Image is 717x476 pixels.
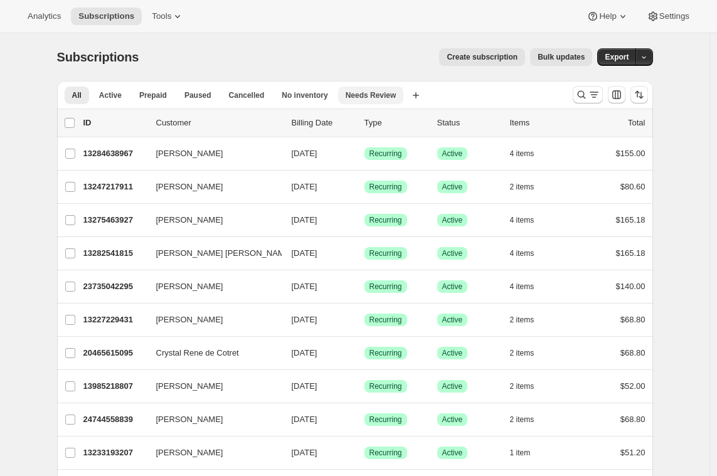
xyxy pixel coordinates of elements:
span: Recurring [369,415,402,425]
button: Tools [144,8,191,25]
div: 24744558839[PERSON_NAME][DATE]SuccessRecurringSuccessActive2 items$68.80 [83,411,645,428]
p: Total [628,117,645,129]
button: Search and filter results [573,86,603,103]
span: Tools [152,11,171,21]
p: 13275463927 [83,214,146,226]
span: Needs Review [346,90,396,100]
span: [DATE] [292,381,317,391]
span: Create subscription [447,52,518,62]
p: Customer [156,117,282,129]
span: Recurring [369,448,402,458]
button: Export [597,48,636,66]
span: Cancelled [229,90,265,100]
span: Settings [659,11,689,21]
span: Analytics [28,11,61,21]
span: 2 items [510,315,534,325]
span: Recurring [369,348,402,358]
span: $155.00 [616,149,645,158]
button: [PERSON_NAME] [149,376,274,396]
p: Billing Date [292,117,354,129]
div: Type [364,117,427,129]
p: 24744558839 [83,413,146,426]
span: [DATE] [292,282,317,291]
p: 13247217911 [83,181,146,193]
p: 13985218807 [83,380,146,393]
span: Export [605,52,629,62]
div: 13247217911[PERSON_NAME][DATE]SuccessRecurringSuccessActive2 items$80.60 [83,178,645,196]
p: 13282541815 [83,247,146,260]
span: [DATE] [292,348,317,357]
span: Active [442,149,463,159]
span: [PERSON_NAME] [156,447,223,459]
button: Create new view [406,87,426,104]
span: 1 item [510,448,531,458]
span: [PERSON_NAME] [156,280,223,293]
button: Analytics [20,8,68,25]
span: Recurring [369,149,402,159]
span: Recurring [369,182,402,192]
button: [PERSON_NAME] [149,410,274,430]
p: 13284638967 [83,147,146,160]
div: 23735042295[PERSON_NAME][DATE]SuccessRecurringSuccessActive4 items$140.00 [83,278,645,295]
button: Sort the results [630,86,648,103]
span: $68.80 [620,315,645,324]
span: 4 items [510,149,534,159]
span: [DATE] [292,315,317,324]
div: IDCustomerBilling DateTypeStatusItemsTotal [83,117,645,129]
p: 13227229431 [83,314,146,326]
span: All [72,90,82,100]
span: Crystal Rene de Cotret [156,347,239,359]
button: Bulk updates [530,48,592,66]
span: Recurring [369,282,402,292]
div: Items [510,117,573,129]
button: 2 items [510,378,548,395]
span: Prepaid [139,90,167,100]
div: 13282541815[PERSON_NAME] [PERSON_NAME][DATE]SuccessRecurringSuccessActive4 items$165.18 [83,245,645,262]
span: Recurring [369,248,402,258]
span: Recurring [369,315,402,325]
span: [DATE] [292,248,317,258]
span: [PERSON_NAME] [156,214,223,226]
span: [PERSON_NAME] [156,181,223,193]
span: Recurring [369,381,402,391]
p: 23735042295 [83,280,146,293]
span: $68.80 [620,348,645,357]
button: 2 items [510,344,548,362]
button: [PERSON_NAME] [149,443,274,463]
button: 1 item [510,444,544,462]
button: [PERSON_NAME] [149,310,274,330]
span: [DATE] [292,149,317,158]
button: 2 items [510,178,548,196]
button: 2 items [510,311,548,329]
span: [DATE] [292,415,317,424]
button: Subscriptions [71,8,142,25]
span: 4 items [510,282,534,292]
span: Help [599,11,616,21]
span: [PERSON_NAME] [156,413,223,426]
span: Subscriptions [57,50,139,64]
button: [PERSON_NAME] [PERSON_NAME] [149,243,274,263]
div: 13985218807[PERSON_NAME][DATE]SuccessRecurringSuccessActive2 items$52.00 [83,378,645,395]
button: [PERSON_NAME] [149,210,274,230]
span: 4 items [510,215,534,225]
span: 2 items [510,381,534,391]
button: 4 items [510,145,548,162]
span: Bulk updates [538,52,585,62]
span: Active [442,381,463,391]
span: Active [442,182,463,192]
div: 13275463927[PERSON_NAME][DATE]SuccessRecurringSuccessActive4 items$165.18 [83,211,645,229]
span: [PERSON_NAME] [PERSON_NAME] [156,247,292,260]
span: Active [442,315,463,325]
button: [PERSON_NAME] [149,177,274,197]
button: Create subscription [439,48,525,66]
button: 4 items [510,245,548,262]
div: 13233193207[PERSON_NAME][DATE]SuccessRecurringSuccessActive1 item$51.20 [83,444,645,462]
span: 4 items [510,248,534,258]
span: $140.00 [616,282,645,291]
span: [DATE] [292,182,317,191]
span: [PERSON_NAME] [156,314,223,326]
span: 2 items [510,182,534,192]
button: Customize table column order and visibility [608,86,625,103]
span: Recurring [369,215,402,225]
button: Crystal Rene de Cotret [149,343,274,363]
